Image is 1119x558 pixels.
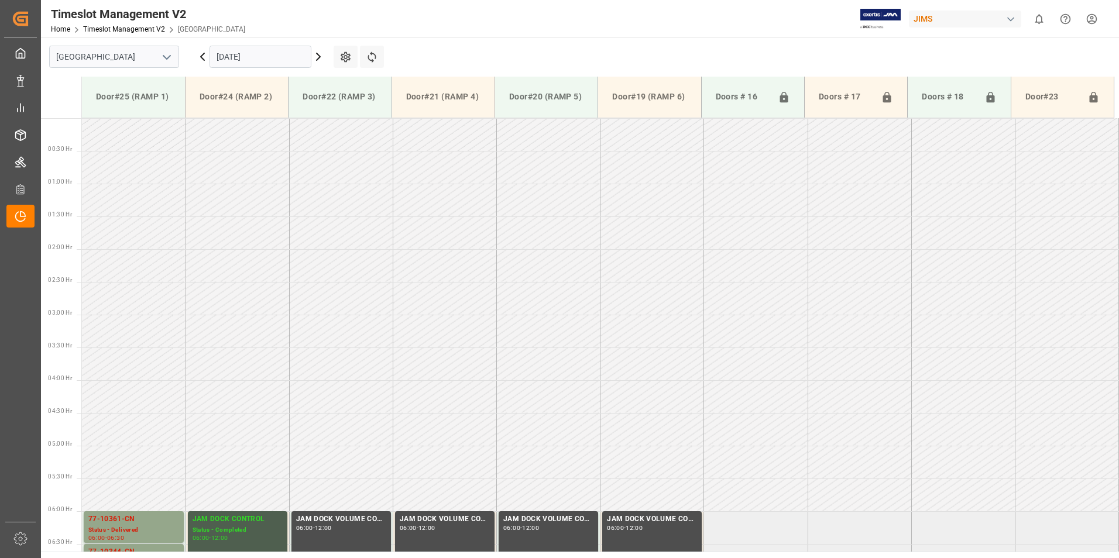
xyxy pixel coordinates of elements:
div: Door#19 (RAMP 6) [607,86,691,108]
div: Door#20 (RAMP 5) [504,86,588,108]
span: 05:30 Hr [48,473,72,480]
a: Home [51,25,70,33]
div: 06:00 [400,525,417,531]
div: 06:00 [88,535,105,540]
input: Type to search/select [49,46,179,68]
span: 06:00 Hr [48,506,72,512]
span: 06:30 Hr [48,539,72,545]
div: Door#21 (RAMP 4) [401,86,485,108]
div: 77-10344-CN [88,546,179,558]
div: Status - Delivered [88,525,179,535]
div: JAM DOCK VOLUME CONTROL [607,514,697,525]
div: JIMS [909,11,1021,27]
div: Door#24 (RAMP 2) [195,86,279,108]
div: 06:30 [107,535,124,540]
div: JAM DOCK CONTROL [193,514,283,525]
div: - [624,525,626,531]
span: 04:30 Hr [48,408,72,414]
div: Door#23 [1021,86,1083,108]
span: 05:00 Hr [48,440,72,447]
button: Help Center [1052,6,1079,32]
span: 03:00 Hr [48,309,72,316]
div: JAM DOCK VOLUME CONTROL [503,514,593,525]
span: 00:30 Hr [48,146,72,152]
div: Door#22 (RAMP 3) [298,86,382,108]
div: 06:00 [503,525,520,531]
img: Exertis%20JAM%20-%20Email%20Logo.jpg_1722504956.jpg [860,9,901,29]
button: JIMS [909,8,1026,30]
div: Door#25 (RAMP 1) [91,86,176,108]
a: Timeslot Management V2 [83,25,165,33]
div: 12:00 [315,525,332,531]
div: - [209,535,211,540]
div: 12:00 [626,525,643,531]
input: DD.MM.YYYY [210,46,311,68]
div: Doors # 18 [917,86,979,108]
div: Status - Completed [193,525,283,535]
div: JAM DOCK VOLUME CONTROL [400,514,490,525]
span: 02:00 Hr [48,244,72,250]
button: open menu [157,48,175,66]
span: 02:30 Hr [48,277,72,283]
div: Doors # 16 [711,86,773,108]
div: 12:00 [211,535,228,540]
div: 12:00 [522,525,539,531]
div: Timeslot Management V2 [51,5,245,23]
span: 04:00 Hr [48,375,72,381]
div: 77-10361-CN [88,514,179,525]
div: - [520,525,522,531]
span: 03:30 Hr [48,342,72,349]
div: 12:00 [418,525,435,531]
div: JAM DOCK VOLUME CONTROL [296,514,386,525]
div: Doors # 17 [814,86,876,108]
span: 01:30 Hr [48,211,72,218]
div: 06:00 [296,525,313,531]
button: show 0 new notifications [1026,6,1052,32]
div: - [313,525,315,531]
div: 06:00 [193,535,210,540]
div: - [105,535,107,540]
div: - [417,525,418,531]
span: 01:00 Hr [48,178,72,185]
div: 06:00 [607,525,624,531]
